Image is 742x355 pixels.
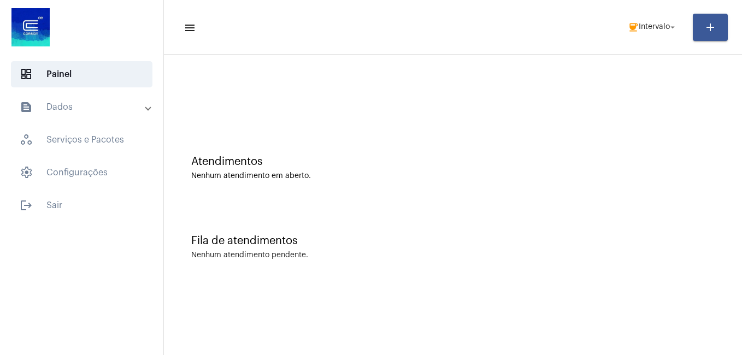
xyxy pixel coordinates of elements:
span: Painel [11,61,152,87]
mat-icon: sidenav icon [20,100,33,114]
div: Fila de atendimentos [191,235,715,247]
button: Intervalo [621,16,684,38]
mat-icon: sidenav icon [184,21,195,34]
span: Serviços e Pacotes [11,127,152,153]
mat-icon: coffee [628,22,639,33]
mat-icon: add [704,21,717,34]
mat-panel-title: Dados [20,100,146,114]
mat-icon: sidenav icon [20,199,33,212]
span: sidenav icon [20,133,33,146]
img: d4669ae0-8c07-2337-4f67-34b0df7f5ae4.jpeg [9,5,52,49]
span: Intervalo [639,23,670,31]
div: Nenhum atendimento em aberto. [191,172,715,180]
span: Sair [11,192,152,218]
div: Nenhum atendimento pendente. [191,251,308,259]
mat-expansion-panel-header: sidenav iconDados [7,94,163,120]
span: sidenav icon [20,68,33,81]
span: Configurações [11,159,152,186]
mat-icon: arrow_drop_down [668,22,678,32]
span: sidenav icon [20,166,33,179]
div: Atendimentos [191,156,715,168]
